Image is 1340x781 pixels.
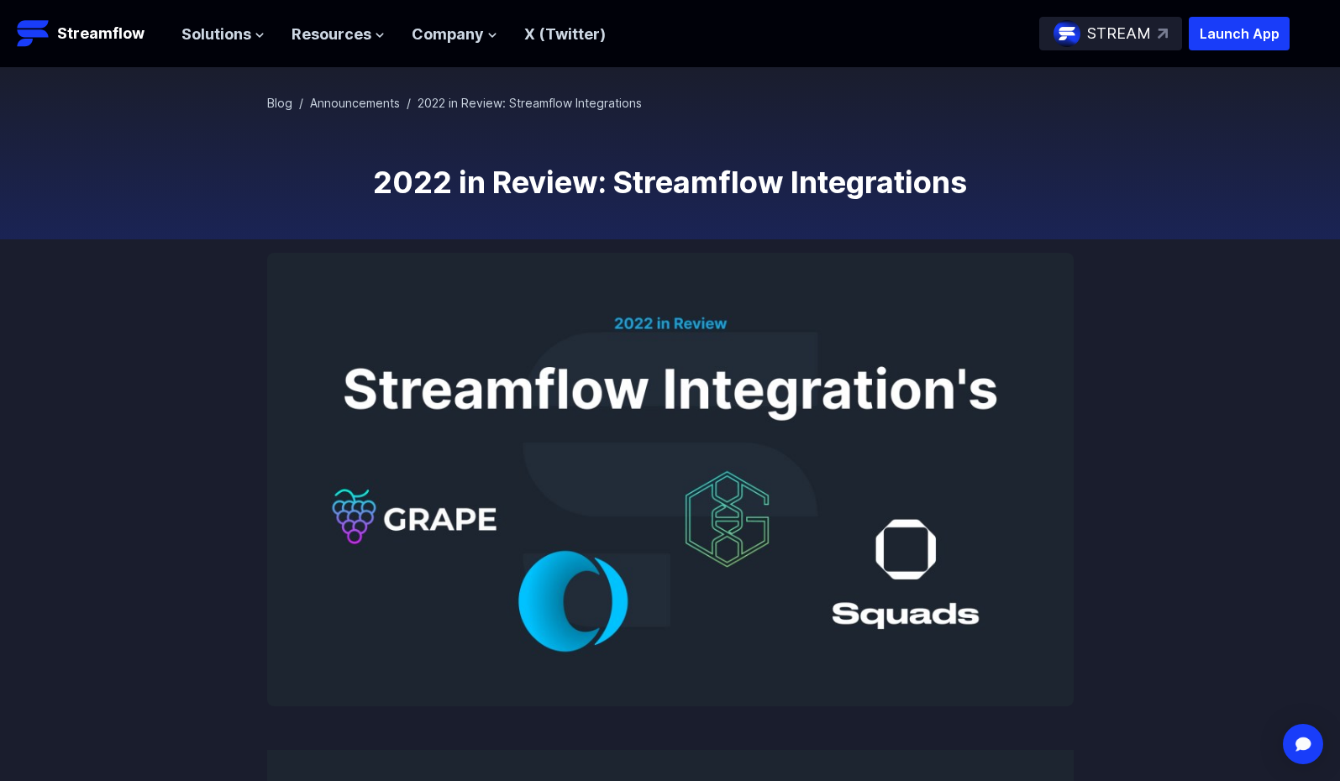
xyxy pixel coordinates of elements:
[299,96,303,110] span: /
[267,253,1074,706] img: 2022 in Review: Streamflow Integrations
[1054,20,1080,47] img: streamflow-logo-circle.png
[407,96,411,110] span: /
[1283,724,1323,764] div: Open Intercom Messenger
[17,17,50,50] img: Streamflow Logo
[1039,17,1182,50] a: STREAM
[292,23,371,47] span: Resources
[181,23,251,47] span: Solutions
[412,23,484,47] span: Company
[418,96,642,110] span: 2022 in Review: Streamflow Integrations
[1189,17,1290,50] button: Launch App
[1158,29,1168,39] img: top-right-arrow.svg
[310,96,400,110] a: Announcements
[181,23,265,47] button: Solutions
[267,165,1074,199] h1: 2022 in Review: Streamflow Integrations
[17,17,165,50] a: Streamflow
[57,22,145,45] p: Streamflow
[292,23,385,47] button: Resources
[1087,22,1151,46] p: STREAM
[412,23,497,47] button: Company
[524,25,606,43] a: X (Twitter)
[267,96,292,110] a: Blog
